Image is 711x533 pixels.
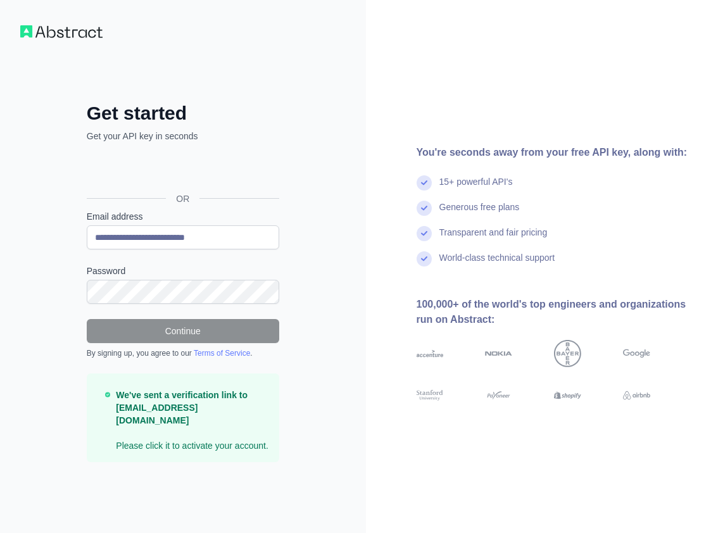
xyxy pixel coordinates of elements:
img: google [623,340,650,367]
img: check mark [417,251,432,266]
img: check mark [417,201,432,216]
img: check mark [417,175,432,191]
div: You're seconds away from your free API key, along with: [417,145,691,160]
div: By signing up, you agree to our . [87,348,279,358]
img: nokia [485,340,512,367]
div: Generous free plans [439,201,520,226]
img: stanford university [417,389,444,402]
img: check mark [417,226,432,241]
div: 15+ powerful API's [439,175,513,201]
a: Terms of Service [194,349,250,358]
span: OR [166,192,199,205]
iframe: Przycisk Zaloguj się przez Google [80,156,283,184]
p: Please click it to activate your account. [116,389,268,452]
strong: We've sent a verification link to [EMAIL_ADDRESS][DOMAIN_NAME] [116,390,248,425]
img: accenture [417,340,444,367]
label: Email address [87,210,279,223]
button: Continue [87,319,279,343]
img: shopify [554,389,581,402]
div: Transparent and fair pricing [439,226,548,251]
label: Password [87,265,279,277]
div: 100,000+ of the world's top engineers and organizations run on Abstract: [417,297,691,327]
div: World-class technical support [439,251,555,277]
img: Workflow [20,25,103,38]
img: payoneer [485,389,512,402]
h2: Get started [87,102,279,125]
img: bayer [554,340,581,367]
p: Get your API key in seconds [87,130,279,142]
img: airbnb [623,389,650,402]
